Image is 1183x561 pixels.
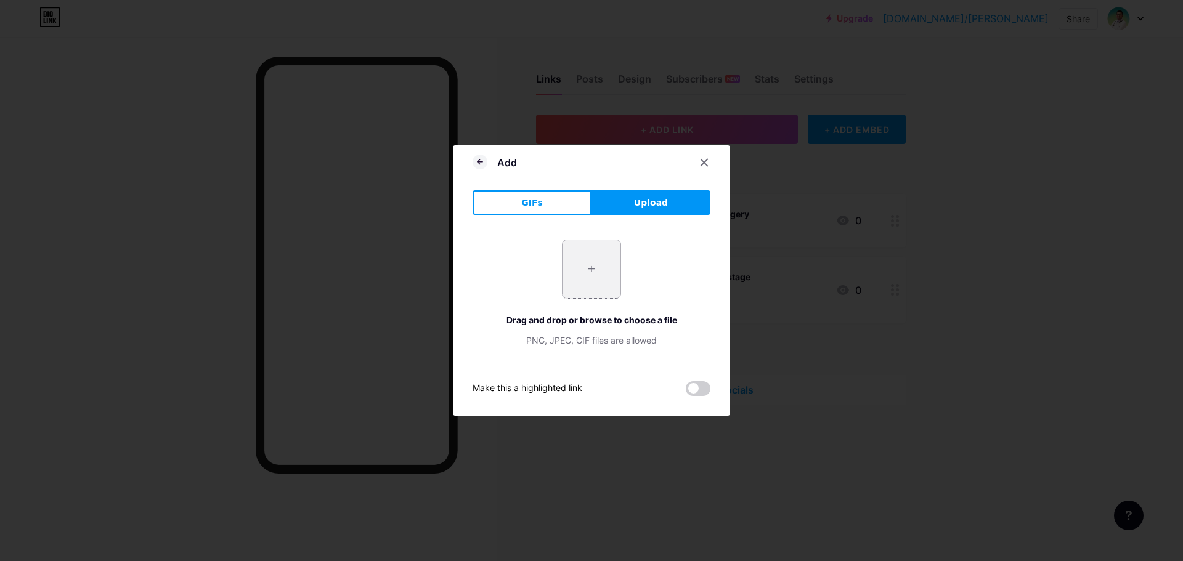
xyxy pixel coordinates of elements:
div: PNG, JPEG, GIF files are allowed [473,334,710,347]
span: GIFs [521,196,543,209]
div: Add [497,155,517,170]
div: Make this a highlighted link [473,381,582,396]
span: Upload [634,196,668,209]
button: GIFs [473,190,591,215]
div: Drag and drop or browse to choose a file [473,313,710,326]
button: Upload [591,190,710,215]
